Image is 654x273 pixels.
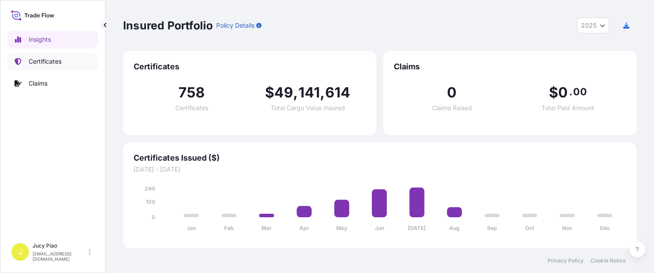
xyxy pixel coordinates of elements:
span: $ [265,86,274,100]
tspan: 0 [152,214,155,220]
p: Policy Details [216,21,254,30]
span: 0 [558,86,568,100]
span: 614 [325,86,351,100]
span: . [569,88,572,95]
span: [DATE] - [DATE] [134,165,626,174]
tspan: Jan [187,225,196,231]
a: Claims [7,75,98,92]
a: Insights [7,31,98,48]
span: Certificates [134,61,366,72]
tspan: Dec [600,225,610,231]
span: , [320,86,325,100]
span: Total Paid Amount [541,105,594,111]
a: Certificates [7,53,98,70]
span: 758 [178,86,205,100]
span: 49 [274,86,293,100]
tspan: Aug [449,225,460,231]
span: $ [549,86,558,100]
button: Year Selector [577,18,609,33]
span: Claims [394,61,626,72]
span: Claims Raised [432,105,472,111]
span: 0 [447,86,457,100]
p: Jucy Piao [33,242,87,249]
tspan: Apr [299,225,309,231]
span: 141 [298,86,320,100]
p: Insights [29,35,51,44]
tspan: 240 [145,185,155,192]
tspan: Mar [262,225,272,231]
span: Certificates [175,105,208,111]
span: , [293,86,298,100]
a: Cookie Notice [591,257,626,264]
span: Total Cargo Value Insured [271,105,345,111]
p: [EMAIL_ADDRESS][DOMAIN_NAME] [33,251,87,262]
tspan: Sep [487,225,497,231]
tspan: [DATE] [408,225,426,231]
tspan: Nov [562,225,573,231]
tspan: Feb [224,225,234,231]
span: 2025 [581,21,596,30]
tspan: Jun [375,225,384,231]
span: 00 [573,88,586,95]
a: Privacy Policy [548,257,584,264]
p: Certificates [29,57,62,66]
span: J [18,248,22,256]
p: Insured Portfolio [123,18,213,32]
tspan: Oct [525,225,534,231]
tspan: 120 [146,198,155,205]
tspan: May [336,225,348,231]
p: Claims [29,79,47,88]
span: Certificates Issued ($) [134,153,626,163]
